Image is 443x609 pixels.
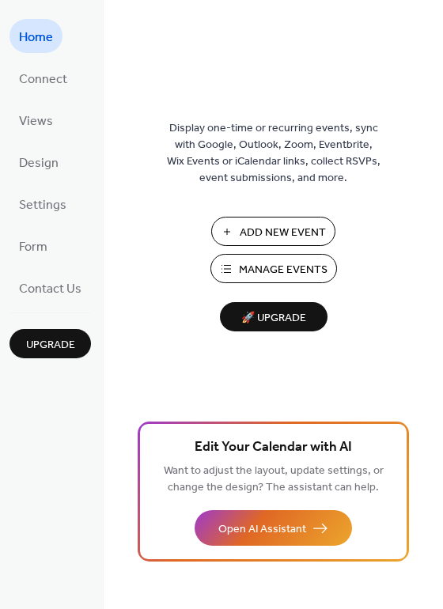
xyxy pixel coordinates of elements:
[164,460,384,498] span: Want to adjust the layout, update settings, or change the design? The assistant can help.
[19,193,66,217] span: Settings
[26,337,75,354] span: Upgrade
[9,229,57,263] a: Form
[9,19,62,53] a: Home
[218,521,306,538] span: Open AI Assistant
[9,270,91,304] a: Contact Us
[195,510,352,546] button: Open AI Assistant
[167,120,381,187] span: Display one-time or recurring events, sync with Google, Outlook, Zoom, Eventbrite, Wix Events or ...
[19,109,53,134] span: Views
[210,254,337,283] button: Manage Events
[240,225,326,241] span: Add New Event
[9,329,91,358] button: Upgrade
[9,103,62,137] a: Views
[239,262,328,278] span: Manage Events
[19,235,47,259] span: Form
[19,151,59,176] span: Design
[19,277,81,301] span: Contact Us
[211,217,335,246] button: Add New Event
[229,308,318,329] span: 🚀 Upgrade
[220,302,328,331] button: 🚀 Upgrade
[195,437,352,459] span: Edit Your Calendar with AI
[19,67,67,92] span: Connect
[9,61,77,95] a: Connect
[9,187,76,221] a: Settings
[19,25,53,50] span: Home
[9,145,68,179] a: Design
